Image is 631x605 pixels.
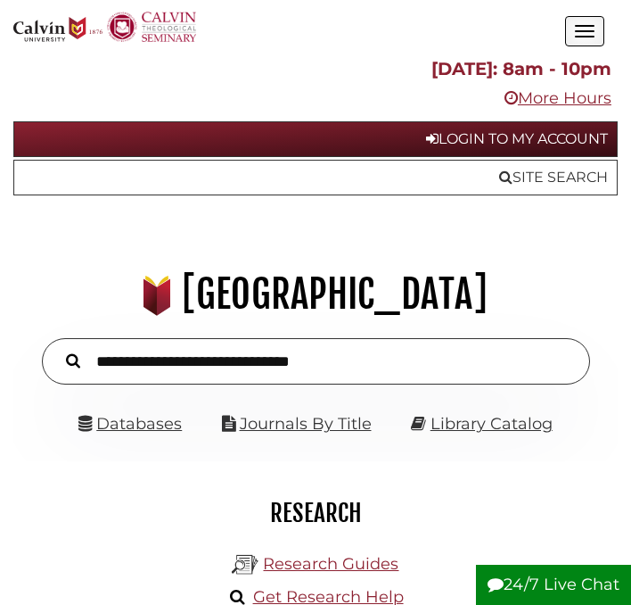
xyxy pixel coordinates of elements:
a: Research Guides [263,554,398,574]
img: Hekman Library Logo [232,551,258,578]
a: Login to My Account [13,121,618,157]
a: Databases [78,414,182,434]
button: Search [57,349,89,371]
button: Open the menu [565,16,604,46]
h2: Research [27,498,604,528]
a: Journals By Title [240,414,372,434]
img: Calvin Theological Seminary [107,12,196,42]
a: Site Search [13,160,618,195]
a: Library Catalog [430,414,553,434]
p: [DATE]: 8am - 10pm [20,54,611,85]
h1: [GEOGRAPHIC_DATA] [23,270,609,319]
a: More Hours [504,88,611,108]
i: Search [66,353,80,369]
